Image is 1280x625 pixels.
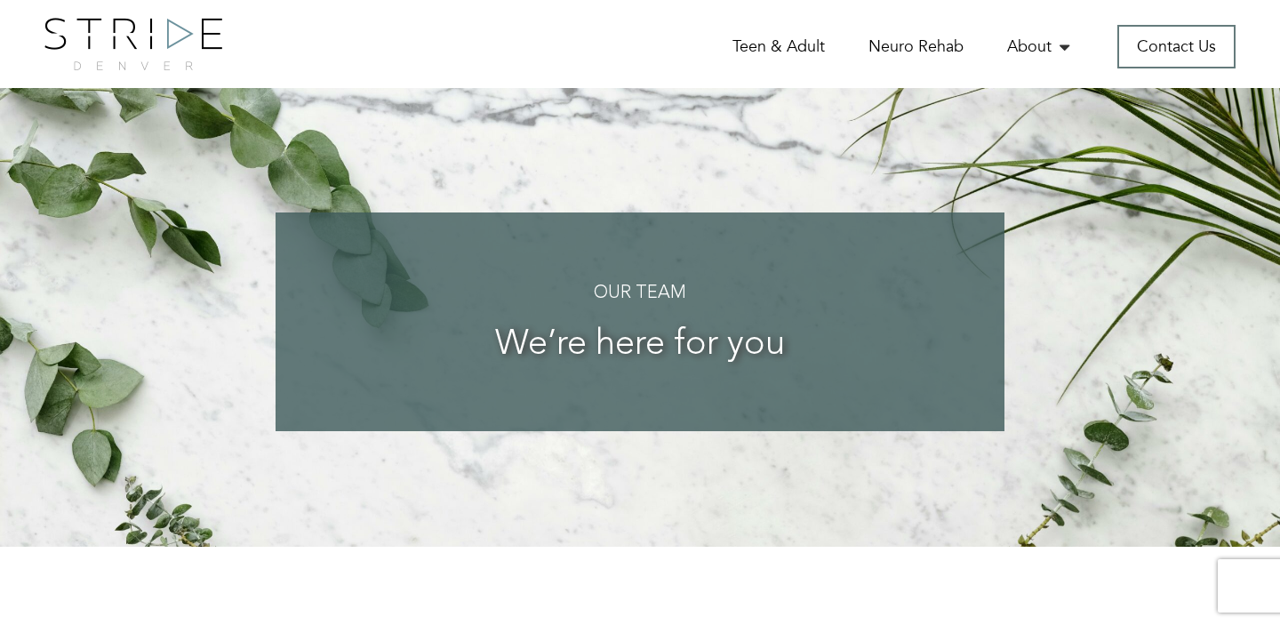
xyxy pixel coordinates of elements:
h3: We’re here for you [311,325,969,365]
a: Teen & Adult [732,36,825,58]
h4: Our Team [311,284,969,303]
a: Contact Us [1117,25,1236,68]
a: About [1007,36,1074,58]
a: Neuro Rehab [868,36,964,58]
img: logo.png [44,18,222,70]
